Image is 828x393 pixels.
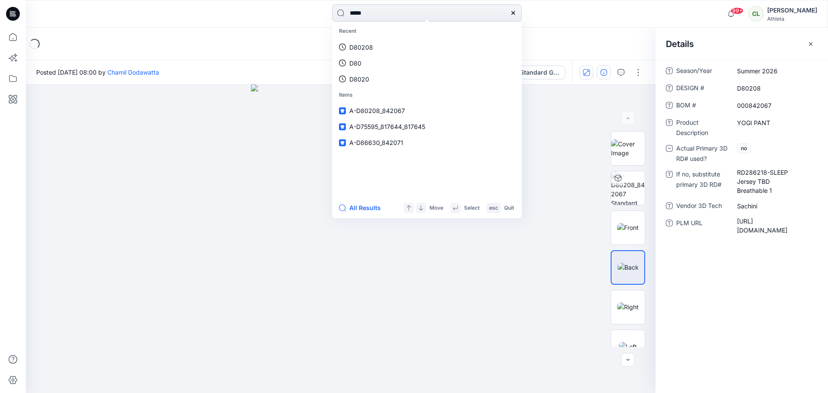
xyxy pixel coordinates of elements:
img: A-D80208_842067 Standard Grey Scale [611,171,645,205]
img: Back [618,263,639,272]
div: CL [748,6,764,22]
p: Move [430,204,443,213]
span: RD286218-SLEEP Jersey TBD Breathable 1 [737,168,812,195]
a: D80 [334,55,520,71]
span: DESIGN # [676,83,728,95]
h2: Details [666,39,694,49]
a: D8020 [334,71,520,87]
span: Summer 2026 [737,66,812,75]
span: no [737,143,751,154]
p: Recent [334,23,520,39]
p: D8020 [349,75,369,84]
img: Front [617,223,639,232]
a: Chamil Dodawatta [107,69,159,76]
a: A-D80208_842067 [334,103,520,119]
p: D80 [349,59,361,68]
p: esc [489,204,498,213]
span: BOM # [676,100,728,112]
button: Details [597,66,611,79]
a: A-D75595_817644_817645 [334,119,520,135]
div: Athleta [767,16,817,22]
p: Quit [504,204,514,213]
a: A-D86630_842071 [334,135,520,151]
a: D80208 [334,39,520,55]
p: Select [464,204,480,213]
p: D80208 [349,43,373,52]
img: Left [619,342,637,351]
span: Season/Year [676,66,728,78]
span: YOGI PANT [737,118,812,127]
div: [PERSON_NAME] [767,5,817,16]
span: PLM URL [676,218,728,235]
div: Standard Grey Scale [520,68,560,77]
span: D80208 [737,84,812,93]
img: Cover Image [611,139,645,157]
button: Standard Grey Scale [505,66,565,79]
p: Items [334,87,520,103]
img: Right [617,302,639,311]
button: All Results [339,203,386,213]
span: Product Description [676,117,728,138]
span: 99+ [731,7,743,14]
span: Posted [DATE] 08:00 by [36,68,159,77]
span: If no, substitute primary 3D RD# [676,169,728,195]
span: 000842067 [737,101,812,110]
span: A-D86630_842071 [349,139,403,146]
span: A-D75595_817644_817645 [349,123,425,130]
span: A-D80208_842067 [349,107,405,114]
span: Actual Primary 3D RD# used? [676,143,728,164]
span: https://plmprod.gapinc.com/WebAccess/login.html#URL=C129817853 [737,217,812,235]
span: Sachini [737,201,812,211]
span: Vendor 3D Tech [676,201,728,213]
img: eyJhbGciOiJIUzI1NiIsImtpZCI6IjAiLCJzbHQiOiJzZXMiLCJ0eXAiOiJKV1QifQ.eyJkYXRhIjp7InR5cGUiOiJzdG9yYW... [251,85,431,393]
